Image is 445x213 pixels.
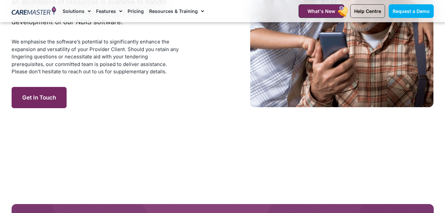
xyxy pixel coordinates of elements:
span: What's New [307,8,335,14]
span: We emphasise the software’s potential to significantly enhance the expansion and versatility of y... [12,38,179,75]
img: CareMaster Logo [12,6,56,16]
span: Get in Touch [22,94,56,101]
span: Help Centre [354,8,381,14]
a: Request a Demo [389,4,434,18]
a: Help Centre [350,4,385,18]
a: What's New [299,4,344,18]
a: Get in Touch [12,87,67,108]
span: Request a Demo [393,8,430,14]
